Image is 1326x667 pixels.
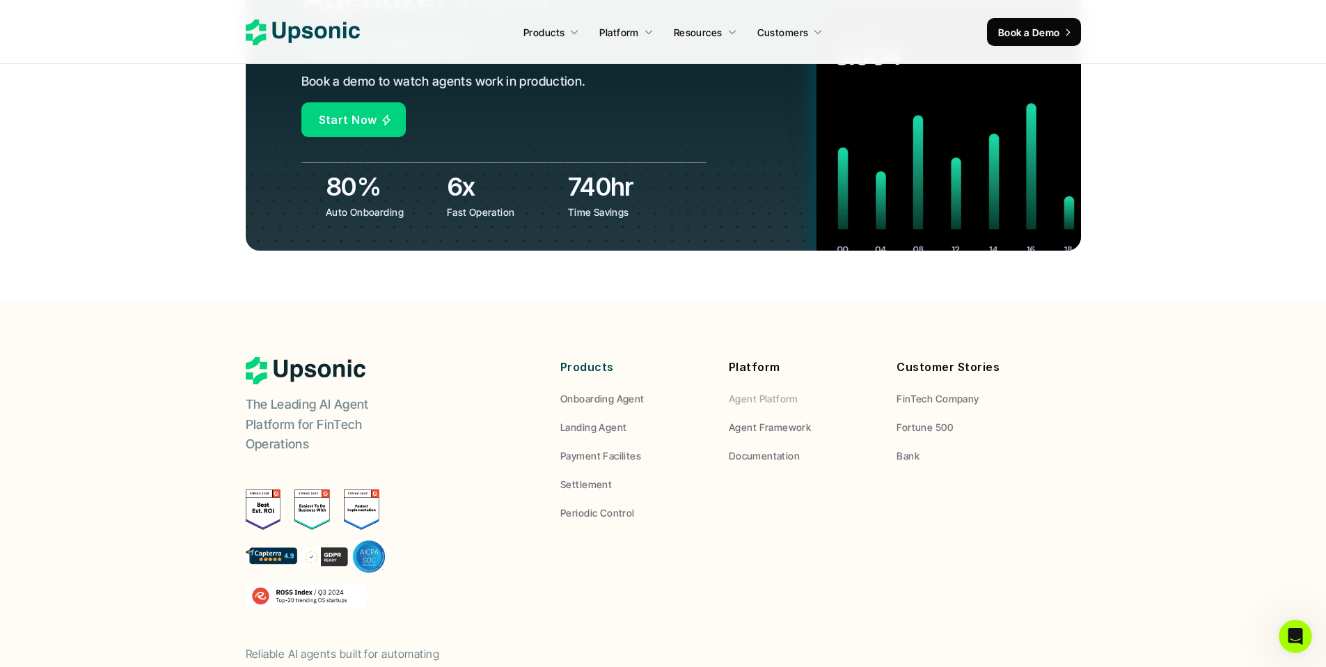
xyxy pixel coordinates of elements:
p: Products [523,25,565,40]
p: Agent Framework [729,420,811,434]
p: Payment Facilites [560,448,641,463]
p: Start Now [319,110,377,130]
p: Time Savings [568,205,679,219]
h3: 6x [447,169,561,204]
p: Resources [674,25,723,40]
a: Onboarding Agent [560,391,708,406]
p: Fast Operation [447,205,558,219]
p: Agent Platform [729,391,798,406]
p: Bank [897,448,919,463]
p: Settlement [560,477,612,492]
p: Book a Demo [998,25,1060,40]
p: Customers [757,25,809,40]
p: Platform [599,25,638,40]
p: Auto Onboarding [326,205,436,219]
a: Products [515,19,587,45]
p: FinTech Company [897,391,979,406]
p: Platform [729,357,876,377]
p: The Leading AI Agent Platform for FinTech Operations [246,395,420,455]
iframe: Intercom live chat [1279,620,1312,653]
a: Landing Agent [560,420,708,434]
p: Onboarding Agent [560,391,645,406]
a: Periodic Control [560,505,708,520]
p: Customer Stories [897,357,1044,377]
p: Book a demo to watch agents work in production. [301,72,586,92]
p: Products [560,357,708,377]
h3: 80% [326,169,440,204]
h3: 740hr [568,169,682,204]
a: Documentation [729,448,876,463]
p: Fortune 500 [897,420,953,434]
p: Landing Agent [560,420,626,434]
a: Payment Facilites [560,448,708,463]
a: Start Now [301,102,406,137]
p: Documentation [729,448,800,463]
a: Settlement [560,477,708,492]
p: Periodic Control [560,505,635,520]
